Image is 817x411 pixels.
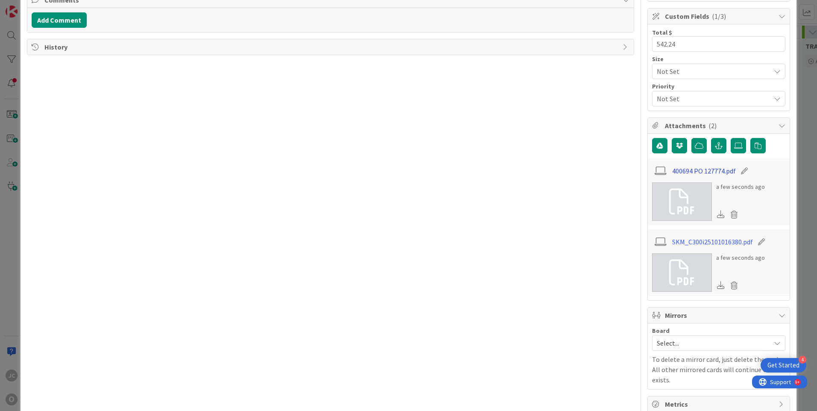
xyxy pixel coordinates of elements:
[652,29,672,36] label: Total $
[665,120,774,131] span: Attachments
[652,328,670,334] span: Board
[657,337,766,349] span: Select...
[708,121,717,130] span: ( 2 )
[652,56,785,62] div: Size
[799,356,806,364] div: 4
[672,166,736,176] a: 400694 PO 127774.pdf
[716,209,726,220] div: Download
[767,361,799,370] div: Get Started
[665,310,774,320] span: Mirrors
[672,237,753,247] a: SKM_C300i25101016380.pdf
[43,3,47,10] div: 9+
[716,253,765,262] div: a few seconds ago
[712,12,726,21] span: ( 1/3 )
[716,280,726,291] div: Download
[761,358,806,373] div: Open Get Started checklist, remaining modules: 4
[652,83,785,89] div: Priority
[652,354,785,385] p: To delete a mirror card, just delete the card. All other mirrored cards will continue to exists.
[665,399,774,409] span: Metrics
[657,65,766,77] span: Not Set
[32,12,87,28] button: Add Comment
[44,42,618,52] span: History
[716,182,765,191] div: a few seconds ago
[657,93,766,105] span: Not Set
[665,11,774,21] span: Custom Fields
[18,1,39,12] span: Support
